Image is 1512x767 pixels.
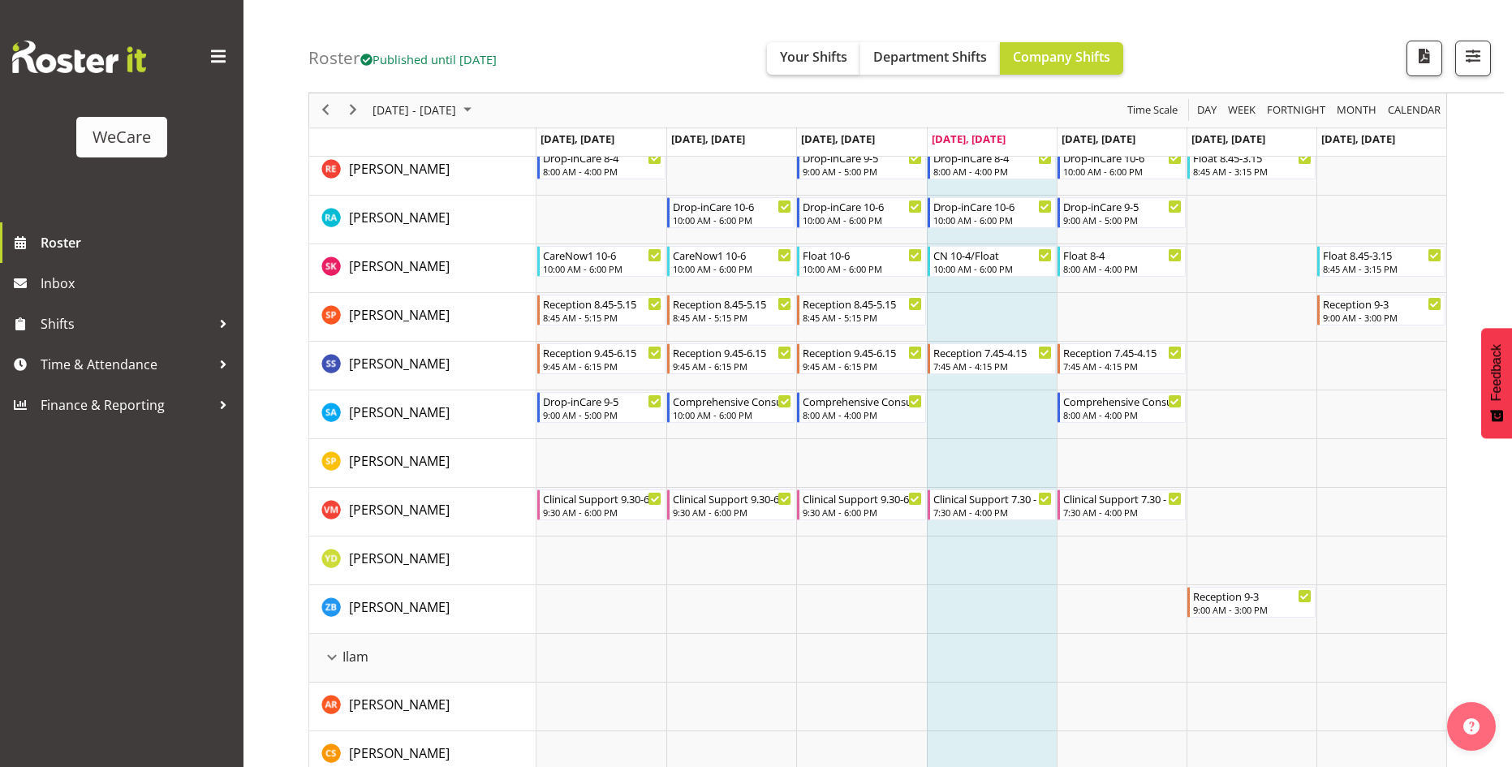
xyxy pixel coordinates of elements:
[349,598,450,616] span: [PERSON_NAME]
[1193,603,1312,616] div: 9:00 AM - 3:00 PM
[349,549,450,567] span: [PERSON_NAME]
[933,490,1052,506] div: Clinical Support 7.30 - 4
[928,246,1056,277] div: Saahit Kour"s event - CN 10-4/Float Begin From Thursday, October 9, 2025 at 10:00:00 AM GMT+13:00...
[41,271,235,295] span: Inbox
[537,489,666,520] div: Viktoriia Molchanova"s event - Clinical Support 9.30-6 Begin From Monday, October 6, 2025 at 9:30...
[342,101,364,121] button: Next
[349,695,450,714] a: [PERSON_NAME]
[543,408,661,421] div: 9:00 AM - 5:00 PM
[312,93,339,127] div: previous period
[1481,328,1512,438] button: Feedback - Show survey
[801,131,875,146] span: [DATE], [DATE]
[803,213,921,226] div: 10:00 AM - 6:00 PM
[1063,393,1182,409] div: Comprehensive Consult 8-4
[1489,344,1504,401] span: Feedback
[309,585,536,634] td: Zephy Bennett resource
[371,101,458,121] span: [DATE] - [DATE]
[349,501,450,519] span: [PERSON_NAME]
[803,344,921,360] div: Reception 9.45-6.15
[671,131,745,146] span: [DATE], [DATE]
[933,344,1052,360] div: Reception 7.45-4.15
[309,536,536,585] td: Yvonne Denny resource
[1063,247,1182,263] div: Float 8-4
[803,295,921,312] div: Reception 8.45-5.15
[349,403,450,421] span: [PERSON_NAME]
[1195,101,1220,121] button: Timeline Day
[349,159,450,179] a: [PERSON_NAME]
[349,305,450,325] a: [PERSON_NAME]
[309,196,536,244] td: Rachna Anderson resource
[349,696,450,713] span: [PERSON_NAME]
[349,256,450,276] a: [PERSON_NAME]
[309,683,536,731] td: Andrea Ramirez resource
[803,490,921,506] div: Clinical Support 9.30-6
[797,197,925,228] div: Rachna Anderson"s event - Drop-inCare 10-6 Begin From Wednesday, October 8, 2025 at 10:00:00 AM G...
[803,247,921,263] div: Float 10-6
[1191,131,1265,146] span: [DATE], [DATE]
[1317,295,1445,325] div: Samantha Poultney"s event - Reception 9-3 Begin From Sunday, October 12, 2025 at 9:00:00 AM GMT+1...
[1226,101,1259,121] button: Timeline Week
[673,213,791,226] div: 10:00 AM - 6:00 PM
[537,392,666,423] div: Sarah Abbott"s event - Drop-inCare 9-5 Begin From Monday, October 6, 2025 at 9:00:00 AM GMT+13:00...
[673,506,791,519] div: 9:30 AM - 6:00 PM
[1125,101,1181,121] button: Time Scale
[1058,149,1186,179] div: Rachel Els"s event - Drop-inCare 10-6 Begin From Friday, October 10, 2025 at 10:00:00 AM GMT+13:0...
[928,489,1056,520] div: Viktoriia Molchanova"s event - Clinical Support 7.30 - 4 Begin From Thursday, October 9, 2025 at ...
[1058,246,1186,277] div: Saahit Kour"s event - Float 8-4 Begin From Friday, October 10, 2025 at 8:00:00 AM GMT+13:00 Ends ...
[803,311,921,324] div: 8:45 AM - 5:15 PM
[349,549,450,568] a: [PERSON_NAME]
[1406,41,1442,76] button: Download a PDF of the roster according to the set date range.
[667,197,795,228] div: Rachna Anderson"s event - Drop-inCare 10-6 Begin From Tuesday, October 7, 2025 at 10:00:00 AM GMT...
[1334,101,1380,121] button: Timeline Month
[349,500,450,519] a: [PERSON_NAME]
[349,403,450,422] a: [PERSON_NAME]
[543,393,661,409] div: Drop-inCare 9-5
[803,262,921,275] div: 10:00 AM - 6:00 PM
[349,597,450,617] a: [PERSON_NAME]
[667,392,795,423] div: Sarah Abbott"s event - Comprehensive Consult 10-6 Begin From Tuesday, October 7, 2025 at 10:00:00...
[1063,490,1182,506] div: Clinical Support 7.30 - 4
[370,101,479,121] button: October 2025
[1063,408,1182,421] div: 8:00 AM - 4:00 PM
[667,343,795,374] div: Sara Sherwin"s event - Reception 9.45-6.15 Begin From Tuesday, October 7, 2025 at 9:45:00 AM GMT+...
[349,355,450,373] span: [PERSON_NAME]
[360,51,497,67] span: Published until [DATE]
[349,451,450,471] a: [PERSON_NAME]
[673,360,791,373] div: 9:45 AM - 6:15 PM
[1265,101,1327,121] span: Fortnight
[1323,311,1441,324] div: 9:00 AM - 3:00 PM
[543,149,661,166] div: Drop-inCare 8-4
[933,262,1052,275] div: 10:00 AM - 6:00 PM
[1323,262,1441,275] div: 8:45 AM - 3:15 PM
[673,408,791,421] div: 10:00 AM - 6:00 PM
[537,149,666,179] div: Rachel Els"s event - Drop-inCare 8-4 Begin From Monday, October 6, 2025 at 8:00:00 AM GMT+13:00 E...
[309,293,536,342] td: Samantha Poultney resource
[933,213,1052,226] div: 10:00 AM - 6:00 PM
[667,246,795,277] div: Saahit Kour"s event - CareNow1 10-6 Begin From Tuesday, October 7, 2025 at 10:00:00 AM GMT+13:00 ...
[803,360,921,373] div: 9:45 AM - 6:15 PM
[543,360,661,373] div: 9:45 AM - 6:15 PM
[1335,101,1378,121] span: Month
[1013,48,1110,66] span: Company Shifts
[1226,101,1257,121] span: Week
[349,743,450,763] a: [PERSON_NAME]
[1195,101,1218,121] span: Day
[367,93,481,127] div: October 06 - 12, 2025
[93,125,151,149] div: WeCare
[673,311,791,324] div: 8:45 AM - 5:15 PM
[933,247,1052,263] div: CN 10-4/Float
[1063,213,1182,226] div: 9:00 AM - 5:00 PM
[928,197,1056,228] div: Rachna Anderson"s event - Drop-inCare 10-6 Begin From Thursday, October 9, 2025 at 10:00:00 AM GM...
[543,247,661,263] div: CareNow1 10-6
[1058,343,1186,374] div: Sara Sherwin"s event - Reception 7.45-4.15 Begin From Friday, October 10, 2025 at 7:45:00 AM GMT+...
[1323,295,1441,312] div: Reception 9-3
[41,393,211,417] span: Finance & Reporting
[673,295,791,312] div: Reception 8.45-5.15
[349,257,450,275] span: [PERSON_NAME]
[41,231,235,255] span: Roster
[543,165,661,178] div: 8:00 AM - 4:00 PM
[1058,197,1186,228] div: Rachna Anderson"s event - Drop-inCare 9-5 Begin From Friday, October 10, 2025 at 9:00:00 AM GMT+1...
[928,149,1056,179] div: Rachel Els"s event - Drop-inCare 8-4 Begin From Thursday, October 9, 2025 at 8:00:00 AM GMT+13:00...
[349,306,450,324] span: [PERSON_NAME]
[1063,506,1182,519] div: 7:30 AM - 4:00 PM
